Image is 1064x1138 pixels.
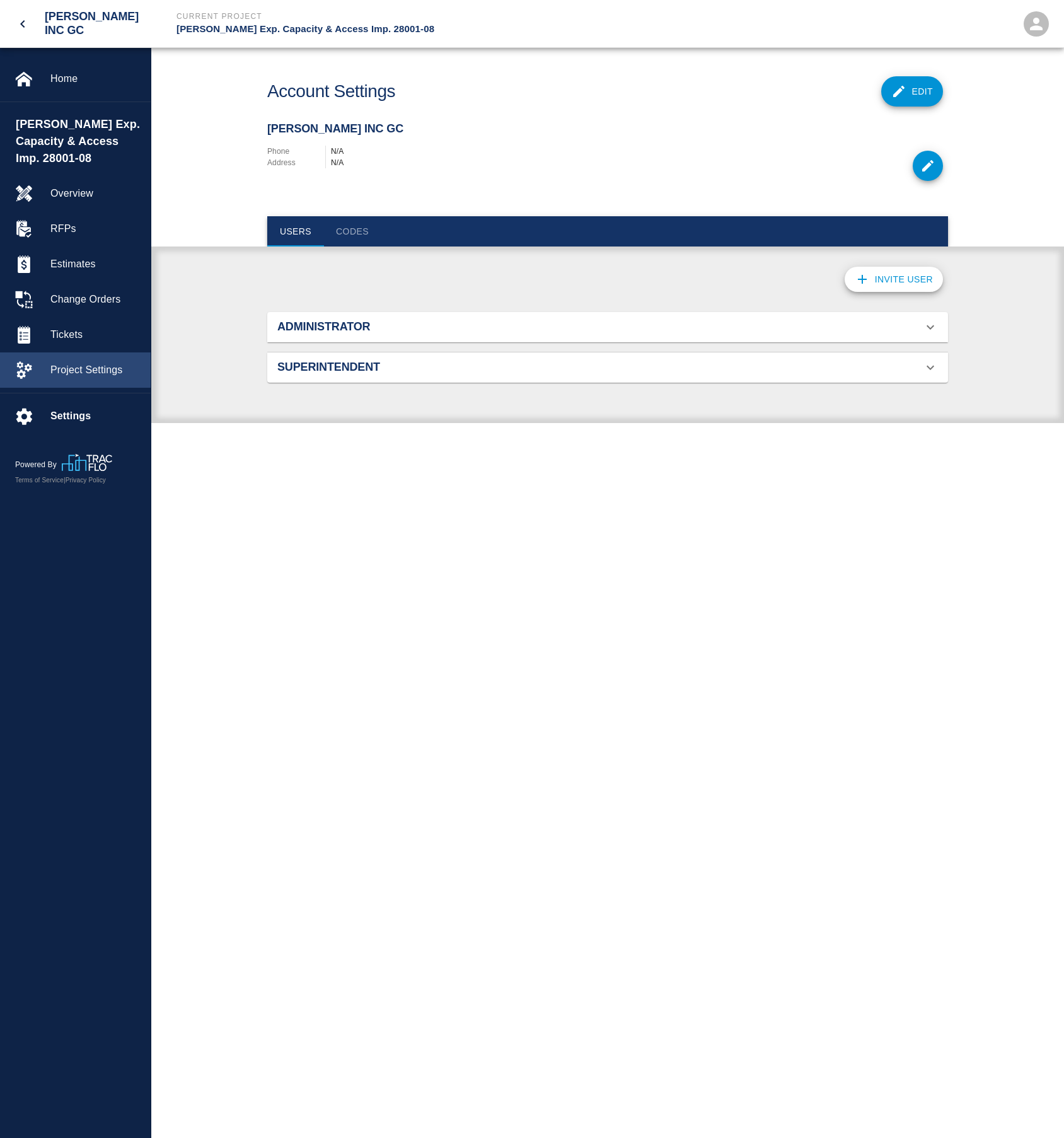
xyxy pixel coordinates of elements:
button: Edit [881,76,943,107]
div: N/A [331,157,608,168]
h2: [PERSON_NAME] inc GC [267,122,948,136]
h1: Account Settings [267,81,395,102]
button: open drawer [8,9,38,39]
span: | [64,477,66,484]
p: [PERSON_NAME] Exp. Capacity & Access Imp. 28001-08 [176,22,600,37]
span: Overview [50,186,141,201]
p: Powered By [15,459,62,470]
p: Phone [267,146,325,157]
p: Address [267,157,325,168]
a: Terms of Service [15,477,64,484]
h2: [PERSON_NAME] inc GC [45,10,151,37]
a: Privacy Policy [66,477,106,484]
span: Tickets [50,327,141,342]
button: Invite User [845,267,943,292]
div: Administrator [267,312,948,342]
div: Superintendent [267,352,948,383]
h2: Administrator [277,320,492,334]
p: Current Project [176,11,600,22]
button: open [1016,4,1056,44]
img: TracFlo [62,454,112,471]
button: Codes [324,216,381,247]
div: N/A [331,146,608,157]
span: Project Settings [50,363,141,378]
iframe: Chat Widget [848,1002,1064,1138]
button: Users [267,216,324,247]
h2: Superintendent [277,361,492,374]
span: Estimates [50,257,141,272]
span: RFPs [50,221,141,236]
span: Settings [50,409,141,424]
span: Home [50,71,141,86]
div: tabs navigation [267,216,948,247]
span: [PERSON_NAME] Exp. Capacity & Access Imp. 28001-08 [16,116,144,167]
span: Change Orders [50,292,141,307]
